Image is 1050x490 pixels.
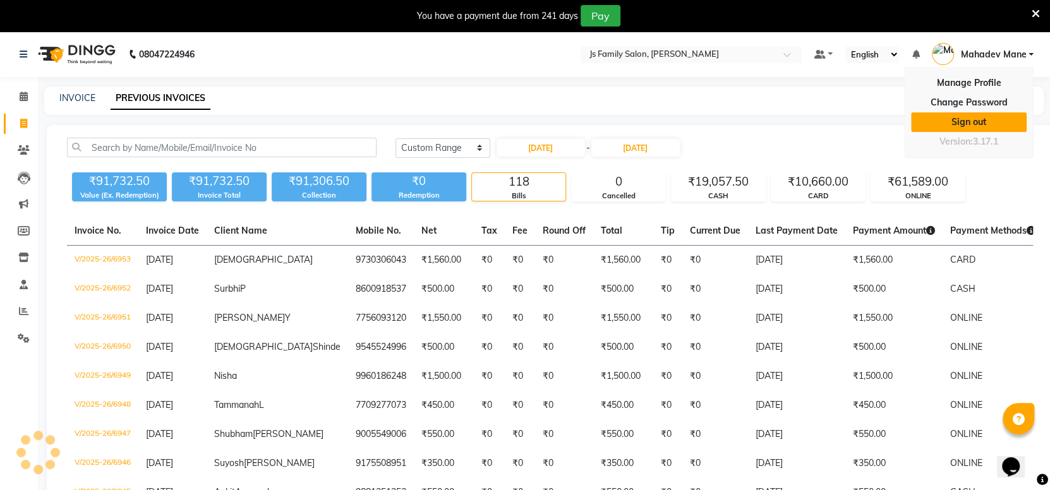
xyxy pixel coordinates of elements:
span: ONLINE [950,341,982,352]
div: Value (Ex. Redemption) [72,190,167,201]
a: Manage Profile [911,73,1027,93]
td: ₹1,560.00 [845,246,943,275]
span: [DATE] [146,341,173,352]
div: ₹91,732.50 [172,172,267,190]
td: ₹450.00 [593,391,653,420]
td: ₹0 [505,333,535,362]
span: Round Off [543,225,586,236]
span: Fee [512,225,528,236]
span: Last Payment Date [756,225,838,236]
iframe: chat widget [997,439,1037,477]
span: Total [601,225,622,236]
td: V/2025-26/6950 [67,333,138,362]
td: ₹500.00 [845,275,943,304]
div: Version:3.17.1 [911,133,1027,151]
div: ₹10,660.00 [771,173,865,191]
td: V/2025-26/6953 [67,246,138,275]
span: [PERSON_NAME] [244,457,315,469]
a: Change Password [911,93,1027,112]
span: ONLINE [950,399,982,410]
td: 9730306043 [348,246,414,275]
td: ₹0 [474,304,505,333]
td: 9175508951 [348,449,414,478]
span: [DATE] [146,399,173,410]
td: ₹0 [653,420,682,449]
span: Invoice No. [75,225,121,236]
td: ₹550.00 [593,420,653,449]
span: - [586,141,590,155]
span: [DATE] [146,312,173,323]
td: ₹0 [474,420,505,449]
td: ₹0 [505,362,535,391]
span: [DATE] [146,428,173,439]
td: 9960186248 [348,362,414,391]
td: ₹0 [653,246,682,275]
img: Mahadev Mane [932,43,954,65]
td: ₹0 [505,449,535,478]
td: ₹0 [653,333,682,362]
td: ₹0 [653,275,682,304]
td: 8600918537 [348,275,414,304]
div: ₹91,732.50 [72,172,167,190]
td: ₹1,500.00 [414,362,474,391]
span: CARD [950,254,975,265]
td: ₹1,550.00 [845,304,943,333]
td: ₹0 [682,304,748,333]
td: ₹1,560.00 [593,246,653,275]
td: ₹0 [505,304,535,333]
span: [DATE] [146,283,173,294]
td: ₹1,550.00 [593,304,653,333]
span: Client Name [214,225,267,236]
a: Sign out [911,112,1027,132]
span: [DEMOGRAPHIC_DATA] [214,254,313,265]
td: [DATE] [748,391,845,420]
td: V/2025-26/6946 [67,449,138,478]
span: [DATE] [146,370,173,381]
td: ₹0 [653,449,682,478]
span: Shubham [214,428,253,439]
div: Redemption [371,190,466,201]
span: [DATE] [146,254,173,265]
td: ₹0 [682,420,748,449]
input: End Date [591,139,680,157]
td: ₹500.00 [845,333,943,362]
span: CASH [950,283,975,294]
td: ₹0 [474,275,505,304]
span: Payment Amount [853,225,935,236]
td: ₹500.00 [414,275,474,304]
span: Mahadev Mane [960,48,1026,61]
span: Y [285,312,291,323]
span: Nisha [214,370,237,381]
img: logo [32,37,119,72]
div: 0 [572,173,665,191]
td: ₹0 [682,333,748,362]
div: Invoice Total [172,190,267,201]
td: V/2025-26/6951 [67,304,138,333]
td: ₹0 [474,333,505,362]
td: ₹0 [474,449,505,478]
td: [DATE] [748,420,845,449]
div: CARD [771,191,865,201]
div: Cancelled [572,191,665,201]
td: ₹0 [505,391,535,420]
td: ₹550.00 [414,420,474,449]
td: ₹0 [505,275,535,304]
td: ₹0 [682,275,748,304]
span: Suyosh [214,457,244,469]
td: ₹0 [535,275,593,304]
span: [DEMOGRAPHIC_DATA] [214,341,313,352]
span: Invoice Date [146,225,199,236]
td: ₹450.00 [845,391,943,420]
td: ₹350.00 [593,449,653,478]
td: 7756093120 [348,304,414,333]
span: Tax [481,225,497,236]
b: 08047224946 [139,37,195,72]
div: CASH [672,191,765,201]
span: [DATE] [146,457,173,469]
td: ₹0 [535,420,593,449]
td: ₹1,500.00 [845,362,943,391]
span: P [240,283,246,294]
span: Surbhi [214,283,240,294]
span: [PERSON_NAME] [214,312,285,323]
div: 118 [472,173,565,191]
